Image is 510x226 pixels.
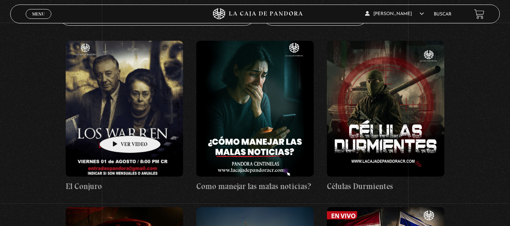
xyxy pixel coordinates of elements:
[327,180,444,192] h4: Células Durmientes
[66,41,183,192] a: El Conjuro
[32,12,45,16] span: Menu
[434,12,451,17] a: Buscar
[474,9,484,19] a: View your shopping cart
[196,180,314,192] h4: Como manejar las malas noticias?
[365,12,424,16] span: [PERSON_NAME]
[196,41,314,192] a: Como manejar las malas noticias?
[66,180,183,192] h4: El Conjuro
[327,41,444,192] a: Células Durmientes
[29,18,47,23] span: Cerrar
